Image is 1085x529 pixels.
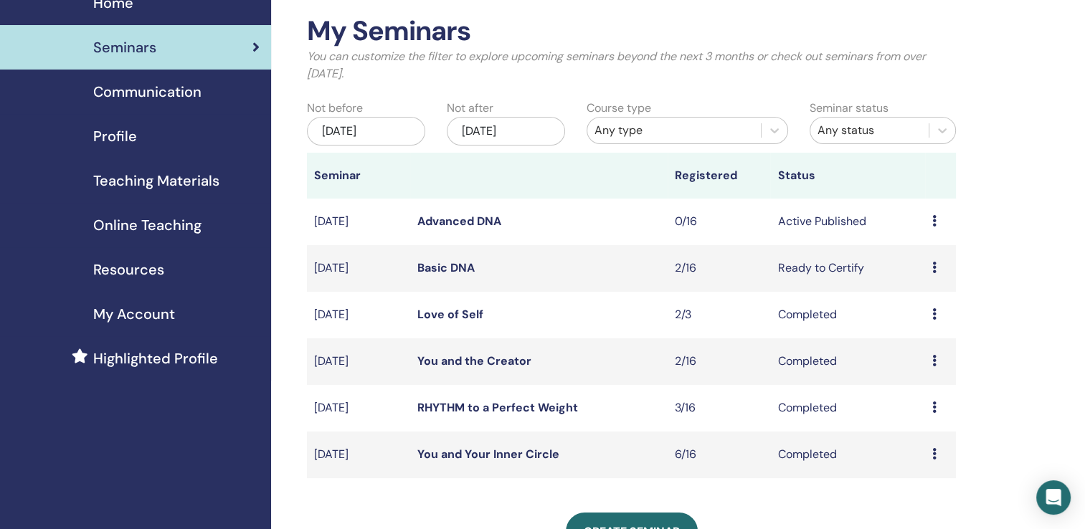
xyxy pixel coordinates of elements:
td: Ready to Certify [770,245,924,292]
td: 6/16 [668,432,771,478]
td: 2/16 [668,338,771,385]
td: [DATE] [307,292,410,338]
div: Any status [818,122,921,139]
td: Active Published [770,199,924,245]
td: Completed [770,292,924,338]
a: Love of Self [417,307,483,322]
td: [DATE] [307,199,410,245]
div: [DATE] [307,117,425,146]
h2: My Seminars [307,15,956,48]
td: [DATE] [307,245,410,292]
p: You can customize the filter to explore upcoming seminars beyond the next 3 months or check out s... [307,48,956,82]
th: Seminar [307,153,410,199]
label: Seminar status [810,100,889,117]
a: RHYTHM to a Perfect Weight [417,400,578,415]
span: Communication [93,81,202,103]
span: Seminars [93,37,156,58]
label: Not before [307,100,363,117]
td: 0/16 [668,199,771,245]
td: [DATE] [307,385,410,432]
a: Basic DNA [417,260,475,275]
span: Teaching Materials [93,170,219,191]
span: Profile [93,125,137,147]
th: Status [770,153,924,199]
th: Registered [668,153,771,199]
td: 3/16 [668,385,771,432]
td: [DATE] [307,432,410,478]
div: Any type [594,122,754,139]
td: Completed [770,338,924,385]
td: Completed [770,385,924,432]
label: Not after [447,100,493,117]
label: Course type [587,100,651,117]
a: You and the Creator [417,353,531,368]
td: 2/3 [668,292,771,338]
td: Completed [770,432,924,478]
td: 2/16 [668,245,771,292]
td: [DATE] [307,338,410,385]
a: You and Your Inner Circle [417,447,559,462]
span: My Account [93,303,175,325]
div: Open Intercom Messenger [1036,480,1071,515]
a: Advanced DNA [417,214,501,229]
span: Resources [93,259,164,280]
span: Highlighted Profile [93,348,218,369]
div: [DATE] [447,117,565,146]
span: Online Teaching [93,214,202,236]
